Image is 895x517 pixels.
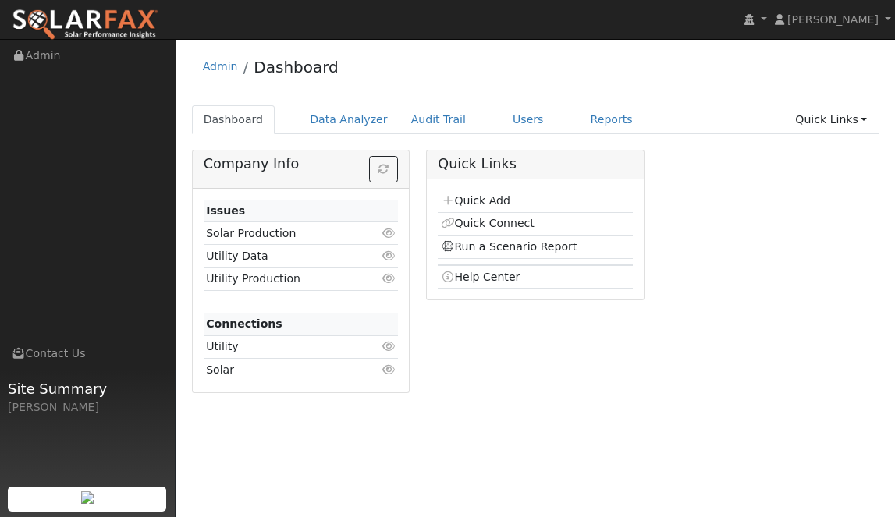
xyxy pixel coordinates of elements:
[204,222,367,245] td: Solar Production
[203,60,238,73] a: Admin
[204,359,367,381] td: Solar
[204,156,398,172] h5: Company Info
[382,364,396,375] i: Click to view
[579,105,645,134] a: Reports
[382,341,396,352] i: Click to view
[8,378,167,399] span: Site Summary
[501,105,556,134] a: Users
[441,271,520,283] a: Help Center
[441,217,535,229] a: Quick Connect
[298,105,400,134] a: Data Analyzer
[206,204,245,217] strong: Issues
[254,58,339,76] a: Dashboard
[382,273,396,284] i: Click to view
[441,240,577,253] a: Run a Scenario Report
[81,491,94,504] img: retrieve
[12,9,158,41] img: SolarFax
[192,105,275,134] a: Dashboard
[438,156,632,172] h5: Quick Links
[206,317,282,330] strong: Connections
[204,245,367,267] td: Utility Data
[400,105,478,134] a: Audit Trail
[204,335,367,358] td: Utility
[382,228,396,239] i: Click to view
[204,267,367,290] td: Utility Production
[382,250,396,261] i: Click to view
[787,13,879,26] span: [PERSON_NAME]
[441,194,510,207] a: Quick Add
[783,105,879,134] a: Quick Links
[8,399,167,416] div: [PERSON_NAME]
